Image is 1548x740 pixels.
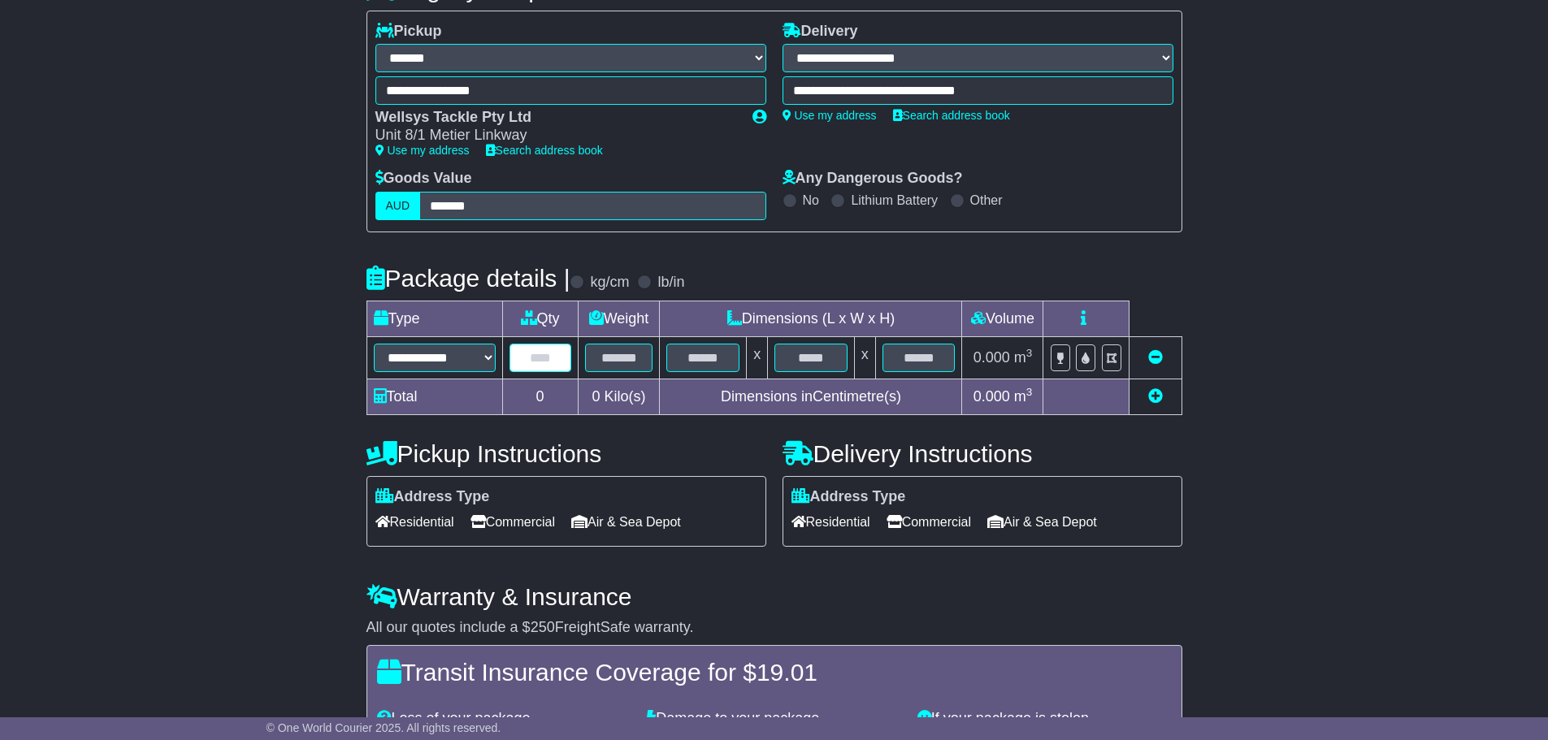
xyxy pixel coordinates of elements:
div: Wellsys Tackle Pty Ltd [375,109,736,127]
div: Loss of your package [369,710,640,728]
span: 0.000 [973,349,1010,366]
span: 250 [531,619,555,635]
div: Unit 8/1 Metier Linkway [375,127,736,145]
td: Dimensions in Centimetre(s) [660,379,962,414]
h4: Delivery Instructions [783,440,1182,467]
td: x [854,336,875,379]
div: Damage to your package [639,710,909,728]
label: Any Dangerous Goods? [783,170,963,188]
label: lb/in [657,274,684,292]
label: Delivery [783,23,858,41]
td: Weight [578,301,660,336]
label: Address Type [375,488,490,506]
a: Remove this item [1148,349,1163,366]
span: Commercial [470,509,555,534]
div: If your package is stolen [909,710,1180,728]
td: 0 [502,379,578,414]
label: No [803,193,819,208]
label: Pickup [375,23,442,41]
span: 19.01 [757,659,817,686]
span: m [1014,349,1033,366]
td: Volume [962,301,1043,336]
a: Use my address [783,109,877,122]
span: Residential [375,509,454,534]
h4: Warranty & Insurance [366,583,1182,610]
span: Residential [791,509,870,534]
sup: 3 [1026,386,1033,398]
label: Address Type [791,488,906,506]
span: Air & Sea Depot [987,509,1097,534]
span: © One World Courier 2025. All rights reserved. [267,721,501,734]
h4: Transit Insurance Coverage for $ [377,659,1172,686]
td: Total [366,379,502,414]
a: Search address book [893,109,1010,122]
a: Use my address [375,144,470,157]
span: 0 [592,388,600,405]
a: Search address book [486,144,603,157]
sup: 3 [1026,347,1033,359]
label: Goods Value [375,170,472,188]
label: Lithium Battery [851,193,938,208]
td: x [747,336,768,379]
div: All our quotes include a $ FreightSafe warranty. [366,619,1182,637]
span: m [1014,388,1033,405]
span: Air & Sea Depot [571,509,681,534]
span: 0.000 [973,388,1010,405]
span: Commercial [887,509,971,534]
td: Type [366,301,502,336]
td: Qty [502,301,578,336]
td: Kilo(s) [578,379,660,414]
h4: Pickup Instructions [366,440,766,467]
h4: Package details | [366,265,570,292]
label: Other [970,193,1003,208]
label: kg/cm [590,274,629,292]
label: AUD [375,192,421,220]
a: Add new item [1148,388,1163,405]
td: Dimensions (L x W x H) [660,301,962,336]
